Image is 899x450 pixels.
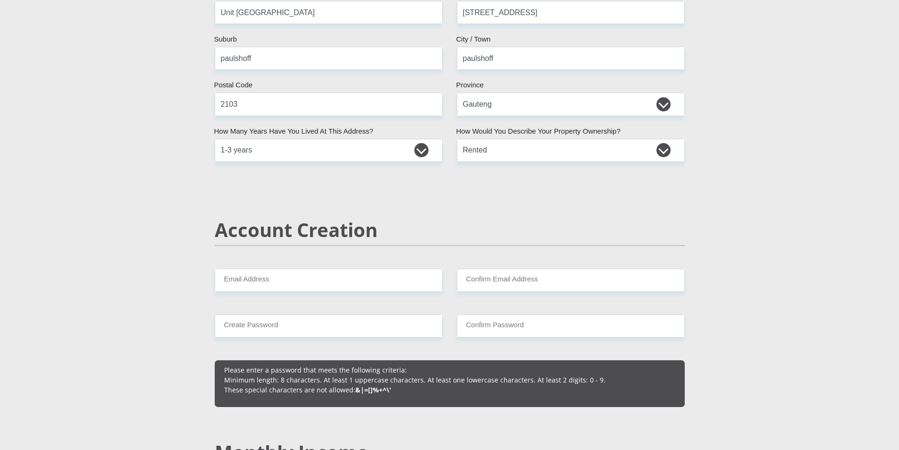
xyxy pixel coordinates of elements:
input: Confirm Email Address [457,269,685,292]
b: &|=[]%+^\' [355,385,391,394]
input: Address line 2 (Optional) [457,1,685,24]
input: Email Address [215,269,443,292]
select: Please Select a Province [457,93,685,116]
select: Please select a value [215,139,443,162]
select: Please select a value [457,139,685,162]
p: Please enter a password that meets the following criteria: Minimum length: 8 characters. At least... [224,365,675,395]
h2: Account Creation [215,219,685,241]
input: Postal Code [215,93,443,116]
input: Valid residential address [215,1,443,24]
input: Confirm Password [457,314,685,338]
input: Suburb [215,47,443,70]
input: Create Password [215,314,443,338]
input: City [457,47,685,70]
